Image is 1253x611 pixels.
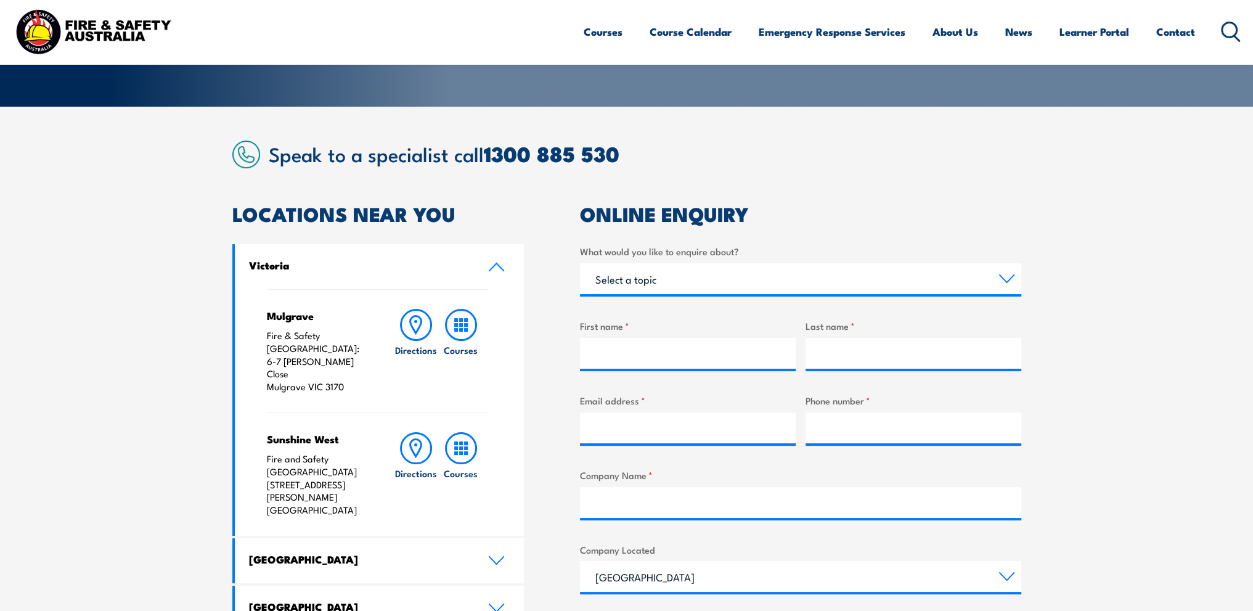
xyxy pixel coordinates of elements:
h2: LOCATIONS NEAR YOU [232,205,524,222]
a: Directions [394,432,438,517]
a: News [1005,15,1032,48]
label: Company Name [580,468,1021,482]
a: 1300 885 530 [484,137,619,170]
label: Last name [806,319,1021,333]
a: Victoria [235,244,524,289]
h6: Courses [444,467,478,480]
a: Courses [439,432,483,517]
label: Phone number [806,393,1021,408]
a: Courses [439,309,483,393]
label: Company Located [580,543,1021,557]
a: Course Calendar [650,15,732,48]
h2: Speak to a specialist call [269,142,1021,165]
h4: Mulgrave [267,309,370,322]
a: Courses [584,15,622,48]
label: Email address [580,393,796,408]
h4: Victoria [249,258,470,272]
a: Directions [394,309,438,393]
h4: Sunshine West [267,432,370,446]
p: Fire and Safety [GEOGRAPHIC_DATA] [STREET_ADDRESS][PERSON_NAME] [GEOGRAPHIC_DATA] [267,453,370,517]
a: Emergency Response Services [759,15,905,48]
h6: Directions [395,343,437,356]
h6: Courses [444,343,478,356]
a: Contact [1156,15,1195,48]
h6: Directions [395,467,437,480]
label: First name [580,319,796,333]
p: Fire & Safety [GEOGRAPHIC_DATA]: 6-7 [PERSON_NAME] Close Mulgrave VIC 3170 [267,329,370,393]
a: [GEOGRAPHIC_DATA] [235,538,524,583]
a: Learner Portal [1059,15,1129,48]
h2: ONLINE ENQUIRY [580,205,1021,222]
label: What would you like to enquire about? [580,244,1021,258]
h4: [GEOGRAPHIC_DATA] [249,552,470,566]
a: About Us [933,15,978,48]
